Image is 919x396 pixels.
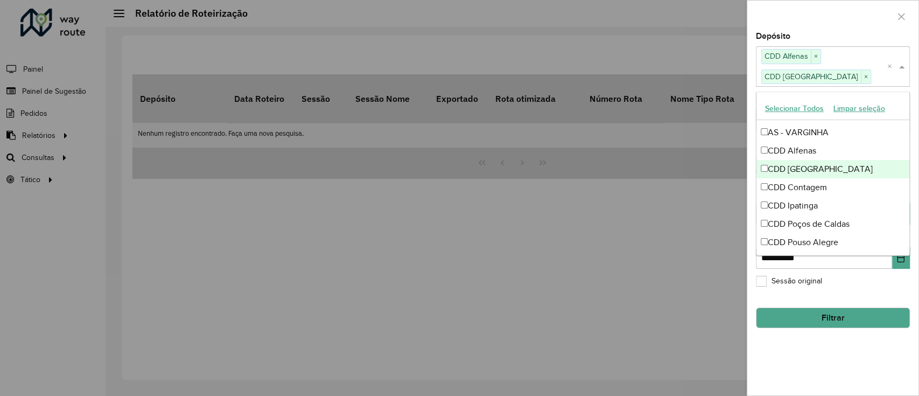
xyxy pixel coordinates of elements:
[756,233,909,252] div: CDD Pouso Alegre
[762,70,861,83] span: CDD [GEOGRAPHIC_DATA]
[756,30,790,43] label: Depósito
[762,50,811,62] span: CDD Alfenas
[861,71,871,84] span: ×
[756,275,822,287] label: Sessão original
[756,92,910,256] ng-dropdown-panel: Options list
[829,100,890,117] button: Limpar seleção
[756,308,910,328] button: Filtrar
[756,142,909,160] div: CDD Alfenas
[811,50,820,63] span: ×
[756,123,909,142] div: AS - VARGINHA
[756,197,909,215] div: CDD Ipatinga
[756,160,909,178] div: CDD [GEOGRAPHIC_DATA]
[756,215,909,233] div: CDD Poços de Caldas
[756,178,909,197] div: CDD Contagem
[887,60,896,73] span: Clear all
[892,247,910,269] button: Choose Date
[760,100,829,117] button: Selecionar Todos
